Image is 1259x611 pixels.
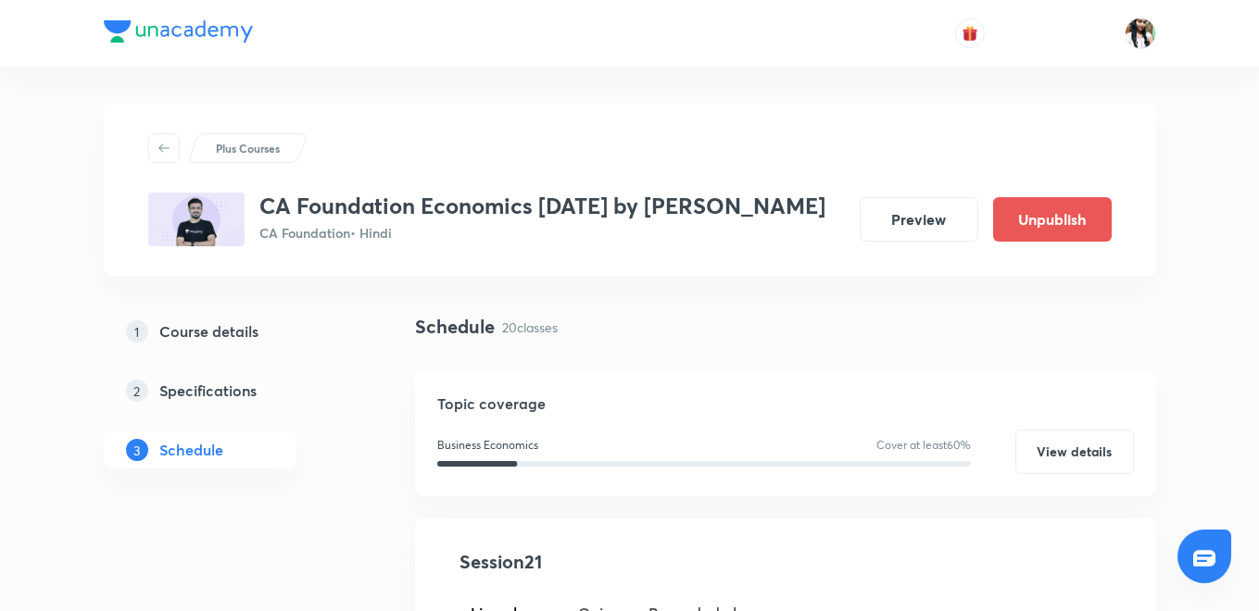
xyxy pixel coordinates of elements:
[104,20,253,43] img: Company Logo
[962,25,978,42] img: avatar
[860,197,978,242] button: Preview
[104,313,356,350] a: 1Course details
[148,193,245,246] img: B235EF79-F3D8-4A62-BDDB-9229068B28CA_plus.png
[437,437,538,454] p: Business Economics
[415,313,495,341] h4: Schedule
[1125,18,1156,49] img: Bismita Dutta
[104,20,253,47] a: Company Logo
[159,439,223,461] h5: Schedule
[502,318,558,337] p: 20 classes
[259,223,825,243] p: CA Foundation • Hindi
[259,193,825,219] h3: CA Foundation Economics [DATE] by [PERSON_NAME]
[876,437,971,454] p: Cover at least 60 %
[1015,430,1134,474] button: View details
[126,380,148,402] p: 2
[126,439,148,461] p: 3
[104,372,356,409] a: 2Specifications
[126,320,148,343] p: 1
[159,380,257,402] h5: Specifications
[993,197,1112,242] button: Unpublish
[955,19,985,48] button: avatar
[437,393,1134,415] h5: Topic coverage
[460,548,798,576] h4: Session 21
[159,320,258,343] h5: Course details
[216,140,280,156] p: Plus Courses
